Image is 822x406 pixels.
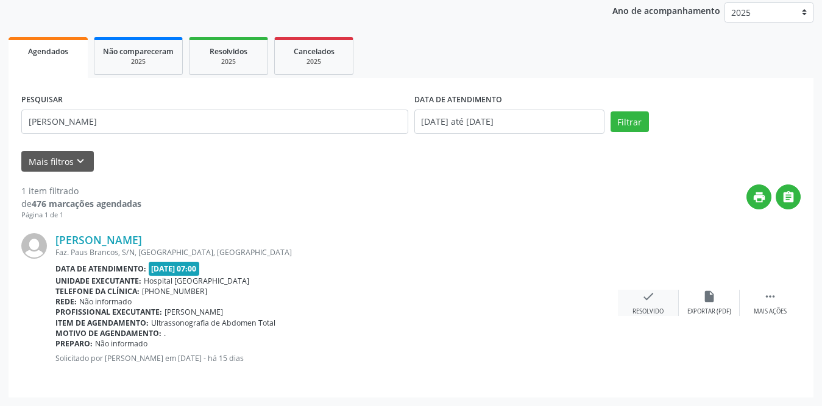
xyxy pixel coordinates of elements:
[612,2,720,18] p: Ano de acompanhamento
[144,276,249,286] span: Hospital [GEOGRAPHIC_DATA]
[21,151,94,172] button: Mais filtroskeyboard_arrow_down
[21,210,141,220] div: Página 1 de 1
[55,276,141,286] b: Unidade executante:
[55,307,162,317] b: Profissional executante:
[632,307,664,316] div: Resolvido
[28,46,68,57] span: Agendados
[95,338,147,349] span: Não informado
[55,264,146,274] b: Data de atendimento:
[55,286,140,296] b: Telefone da clínica:
[55,247,618,257] div: Faz. Paus Brancos, S/N, [GEOGRAPHIC_DATA], [GEOGRAPHIC_DATA]
[21,110,408,134] input: Nome, CNS
[753,191,766,204] i: print
[210,46,247,57] span: Resolvidos
[703,290,716,303] i: insert_drive_file
[283,57,344,66] div: 2025
[21,184,141,197] div: 1 item filtrado
[151,318,275,328] span: Ultrassonografia de Abdomen Total
[55,318,149,328] b: Item de agendamento:
[782,191,795,204] i: 
[103,46,174,57] span: Não compareceram
[74,155,87,168] i: keyboard_arrow_down
[198,57,259,66] div: 2025
[764,290,777,303] i: 
[149,262,200,276] span: [DATE] 07:00
[687,307,731,316] div: Exportar (PDF)
[294,46,335,57] span: Cancelados
[611,111,649,132] button: Filtrar
[165,307,223,317] span: [PERSON_NAME]
[55,338,93,349] b: Preparo:
[414,91,502,110] label: DATA DE ATENDIMENTO
[414,110,604,134] input: Selecione um intervalo
[32,198,141,209] strong: 476 marcações agendadas
[55,233,142,247] a: [PERSON_NAME]
[746,184,771,209] button: print
[55,353,618,363] p: Solicitado por [PERSON_NAME] em [DATE] - há 15 dias
[754,307,787,316] div: Mais ações
[164,328,166,338] span: .
[103,57,174,66] div: 2025
[21,197,141,210] div: de
[21,91,63,110] label: PESQUISAR
[642,290,655,303] i: check
[55,296,77,307] b: Rede:
[79,296,132,307] span: Não informado
[142,286,207,296] span: [PHONE_NUMBER]
[776,184,801,209] button: 
[21,233,47,259] img: img
[55,328,161,338] b: Motivo de agendamento:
